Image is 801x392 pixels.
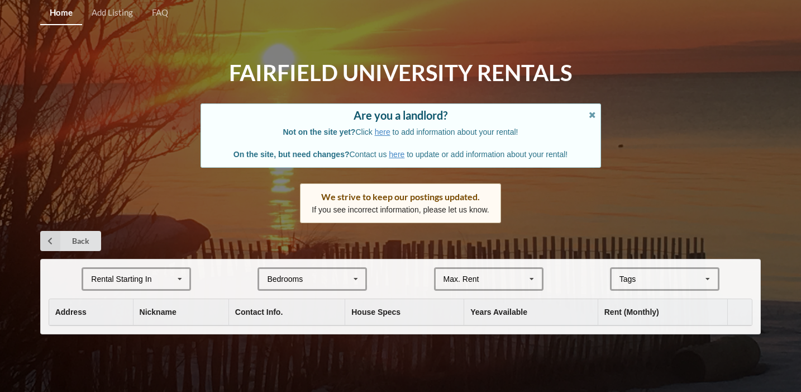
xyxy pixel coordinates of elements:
div: Tags [617,273,652,286]
a: here [375,127,390,136]
div: We strive to keep our postings updated. [312,191,489,202]
div: Max. Rent [444,275,479,283]
b: On the site, but need changes? [233,150,350,159]
h1: Fairfield University Rentals [229,59,572,87]
a: FAQ [142,1,178,25]
th: House Specs [345,299,464,325]
th: Nickname [133,299,228,325]
a: here [389,150,404,159]
div: Rental Starting In [91,275,151,283]
a: Home [40,1,82,25]
p: If you see incorrect information, please let us know. [312,204,489,215]
a: Back [40,231,101,251]
th: Contact Info. [228,299,345,325]
a: Add Listing [82,1,142,25]
th: Years Available [464,299,597,325]
span: Contact us to update or add information about your rental! [233,150,568,159]
b: Not on the site yet? [283,127,356,136]
th: Rent (Monthly) [598,299,727,325]
span: Click to add information about your rental! [283,127,518,136]
th: Address [49,299,133,325]
div: Are you a landlord? [212,110,589,121]
div: Bedrooms [267,275,303,283]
